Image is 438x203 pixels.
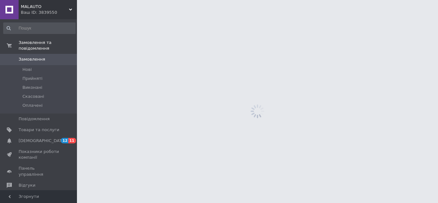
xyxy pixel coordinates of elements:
span: Замовлення [19,56,45,62]
span: [DEMOGRAPHIC_DATA] [19,138,66,144]
span: Нові [22,67,32,72]
span: Замовлення та повідомлення [19,40,77,51]
span: Відгуки [19,182,35,188]
div: Ваш ID: 3839550 [21,10,77,15]
span: Показники роботи компанії [19,149,59,160]
span: Скасовані [22,94,44,99]
span: Повідомлення [19,116,50,122]
span: MALAUTO [21,4,69,10]
span: Панель управління [19,165,59,177]
img: spinner_grey-bg-hcd09dd2d8f1a785e3413b09b97f8118e7.gif [249,103,266,120]
span: 11 [68,138,76,143]
span: Виконані [22,85,42,90]
span: Товари та послуги [19,127,59,133]
input: Пошук [3,22,76,34]
span: Прийняті [22,76,42,81]
span: Оплачені [22,103,43,108]
span: 12 [61,138,68,143]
